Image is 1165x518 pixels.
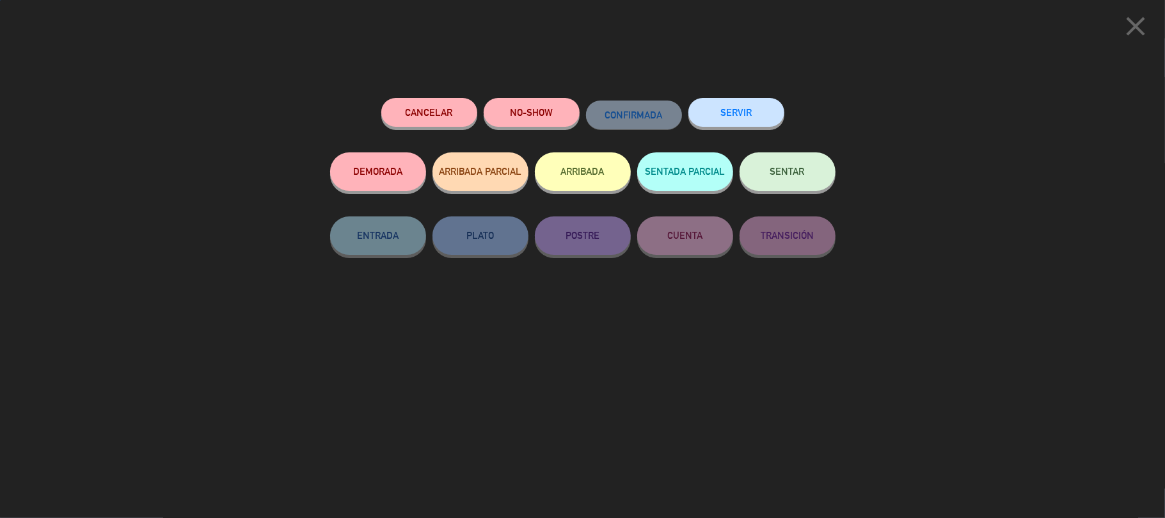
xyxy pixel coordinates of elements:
[484,98,580,127] button: NO-SHOW
[535,152,631,191] button: ARRIBADA
[740,152,836,191] button: SENTAR
[586,101,682,129] button: CONFIRMADA
[740,216,836,255] button: TRANSICIÓN
[330,216,426,255] button: ENTRADA
[1116,10,1155,47] button: close
[535,216,631,255] button: POSTRE
[432,152,528,191] button: ARRIBADA PARCIAL
[637,152,733,191] button: SENTADA PARCIAL
[688,98,784,127] button: SERVIR
[770,166,805,177] span: SENTAR
[330,152,426,191] button: DEMORADA
[605,109,663,120] span: CONFIRMADA
[381,98,477,127] button: Cancelar
[1120,10,1152,42] i: close
[439,166,521,177] span: ARRIBADA PARCIAL
[432,216,528,255] button: PLATO
[637,216,733,255] button: CUENTA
